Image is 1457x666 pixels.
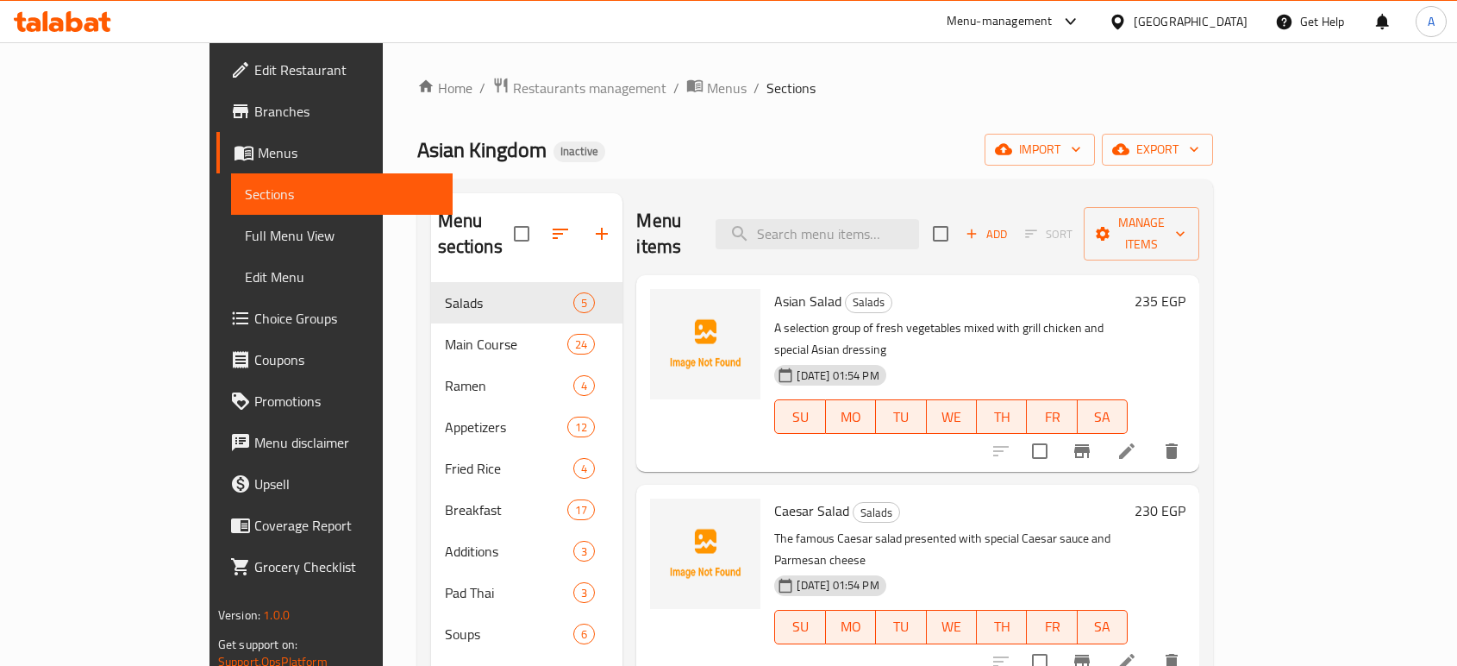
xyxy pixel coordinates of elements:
span: Menu disclaimer [254,432,439,453]
span: Upsell [254,474,439,494]
span: Promotions [254,391,439,412]
div: Salads [445,292,574,313]
span: Inactive [553,144,605,159]
button: Branch-specific-item [1061,430,1103,472]
span: FR [1034,614,1070,639]
div: Fried Rice [445,458,574,479]
div: Additions3 [431,531,623,572]
span: SU [782,405,818,430]
button: TU [876,399,926,434]
span: MO [833,405,869,430]
div: Pad Thai3 [431,572,623,613]
img: Asian Salad [650,289,760,399]
div: Additions [445,541,574,562]
span: Salads [854,503,899,523]
a: Sections [231,173,453,215]
span: Select all sections [503,216,540,252]
span: Get support on: [218,633,297,656]
button: MO [826,610,876,644]
a: Promotions [216,380,453,422]
button: Add [959,221,1014,248]
span: Ramen [445,375,574,396]
div: Appetizers12 [431,406,623,448]
span: TH [984,405,1020,430]
span: TU [883,405,919,430]
div: items [567,417,595,437]
div: items [573,624,595,644]
div: items [573,541,595,562]
span: 12 [568,419,594,436]
span: Version: [218,604,260,626]
span: 17 [568,502,594,518]
span: A [1428,12,1435,31]
span: Select section first [1014,221,1084,248]
span: Restaurants management [513,78,666,98]
li: / [479,78,485,98]
div: items [567,499,595,520]
p: A selection group of fresh vegetables mixed with grill chicken and special Asian dressing [774,317,1128,361]
div: [GEOGRAPHIC_DATA] [1134,12,1248,31]
span: Asian Kingdom [417,130,547,169]
div: Salads5 [431,282,623,324]
span: Sections [766,78,816,98]
a: Edit menu item [1116,441,1137,462]
span: 1.0.0 [263,604,290,626]
a: Restaurants management [492,77,666,99]
span: WE [934,405,970,430]
span: 24 [568,336,594,353]
span: Main Course [445,334,568,355]
span: Menus [707,78,747,98]
li: / [754,78,760,98]
span: 3 [574,543,594,560]
a: Menus [686,77,747,99]
span: FR [1034,405,1070,430]
span: [DATE] 01:54 PM [790,368,885,384]
span: Branches [254,101,439,122]
span: MO [833,614,869,639]
div: items [573,375,595,396]
h6: 235 EGP [1135,289,1185,313]
button: Add section [581,213,622,254]
span: Breakfast [445,499,568,520]
p: The famous Caesar salad presented with special Caesar sauce and Parmesan cheese [774,528,1128,571]
a: Coverage Report [216,505,453,546]
span: Add item [959,221,1014,248]
div: items [573,458,595,479]
span: Appetizers [445,417,568,437]
button: FR [1027,399,1077,434]
button: FR [1027,610,1077,644]
h2: Menu items [636,208,695,260]
button: SA [1078,610,1128,644]
span: Edit Restaurant [254,60,439,80]
span: Select to update [1022,433,1058,469]
input: search [716,219,919,249]
button: SU [774,610,825,644]
a: Coupons [216,339,453,380]
span: 5 [574,295,594,311]
span: Full Menu View [245,225,439,246]
span: Choice Groups [254,308,439,329]
button: TH [977,399,1027,434]
div: Soups [445,624,574,644]
div: Breakfast17 [431,489,623,531]
a: Grocery Checklist [216,546,453,587]
button: delete [1151,430,1192,472]
a: Menu disclaimer [216,422,453,463]
div: Inactive [553,141,605,162]
span: TH [984,614,1020,639]
span: Salads [846,292,891,312]
a: Branches [216,91,453,132]
span: 6 [574,626,594,643]
h6: 230 EGP [1135,499,1185,523]
a: Choice Groups [216,298,453,339]
span: Select section [922,216,959,252]
a: Edit Restaurant [216,49,453,91]
span: SA [1085,405,1121,430]
button: WE [927,610,977,644]
nav: Menu sections [431,275,623,662]
span: Sort sections [540,213,581,254]
nav: breadcrumb [417,77,1214,99]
